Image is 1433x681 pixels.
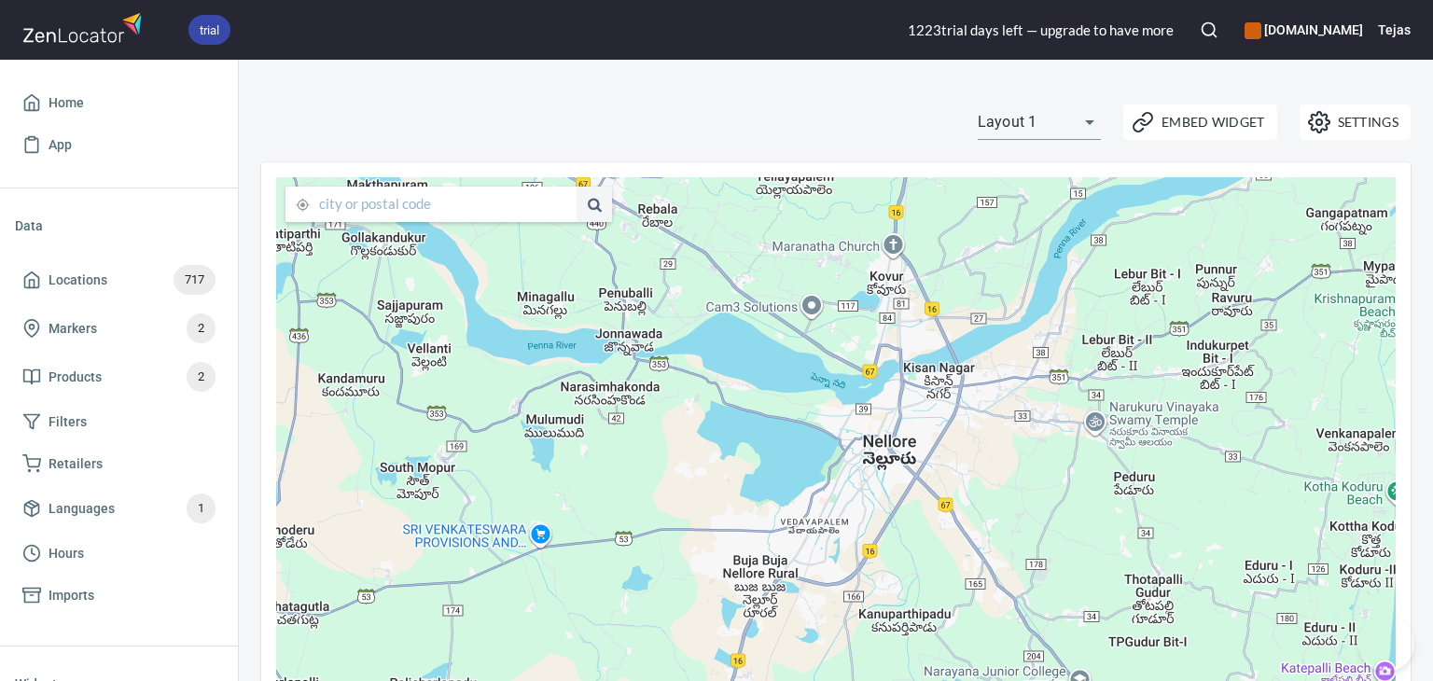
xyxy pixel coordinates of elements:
div: trial [188,15,230,45]
h6: [DOMAIN_NAME] [1245,20,1363,40]
span: Filters [49,410,87,434]
a: Imports [15,575,223,617]
span: 1 [187,498,216,520]
a: Home [15,82,223,124]
iframe: Help Scout Beacon - Open [1358,616,1414,672]
img: zenlocator [22,7,147,48]
input: city or postal code [319,187,577,222]
li: Data [15,203,223,248]
a: Hours [15,533,223,575]
span: Languages [49,497,115,521]
span: Retailers [49,452,103,476]
span: Markers [49,317,97,340]
span: 717 [174,270,216,291]
button: Tejas [1378,9,1411,50]
a: Locations717 [15,256,223,304]
a: Filters [15,401,223,443]
span: Home [49,91,84,115]
a: Products2 [15,353,223,401]
span: Embed Widget [1135,111,1265,133]
span: Products [49,366,102,389]
h6: Tejas [1378,20,1411,40]
span: App [49,133,72,157]
span: 2 [187,367,216,388]
button: Settings [1300,104,1411,140]
div: 1223 trial day s left — upgrade to have more [908,21,1174,40]
button: Search [1189,9,1230,50]
a: Retailers [15,443,223,485]
span: 2 [187,318,216,340]
span: Imports [49,584,94,607]
span: Settings [1312,111,1398,133]
span: Hours [49,542,84,565]
button: Embed Widget [1123,104,1277,140]
a: Markers2 [15,304,223,353]
a: Languages1 [15,484,223,533]
span: Locations [49,269,107,292]
button: color-CE600E [1245,22,1261,39]
div: Layout 1 [978,107,1101,137]
a: App [15,124,223,166]
span: trial [188,21,230,40]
